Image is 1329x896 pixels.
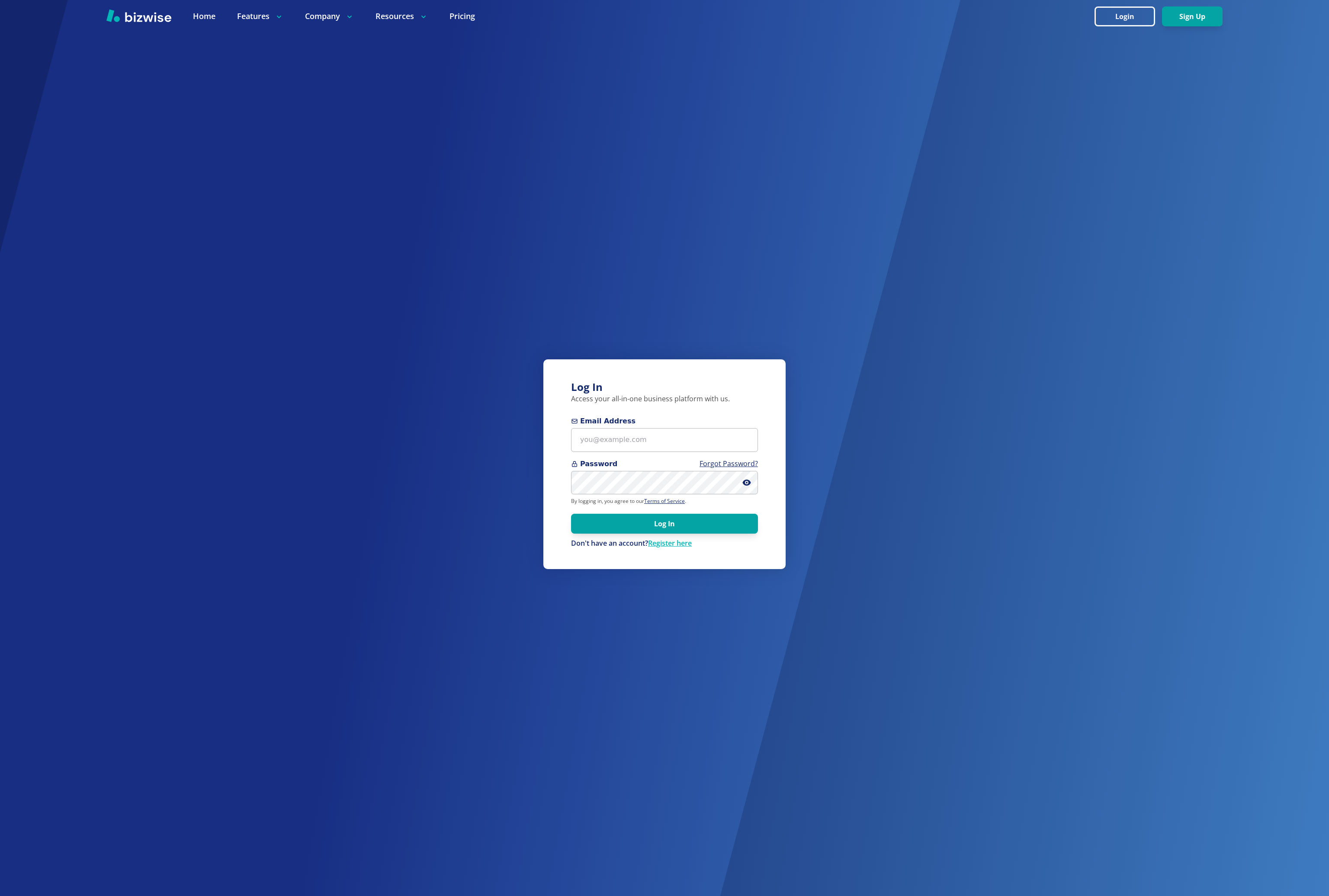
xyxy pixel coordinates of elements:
[449,11,475,22] a: Pricing
[571,394,758,404] p: Access your all-in-one business platform with us.
[237,11,283,22] p: Features
[571,428,758,452] input: you@example.com
[1095,13,1162,21] a: Login
[1162,13,1223,21] a: Sign Up
[571,539,758,548] p: Don't have an account?
[571,498,758,505] p: By logging in, you agree to our .
[571,539,758,548] div: Don't have an account?Register here
[700,459,758,468] a: Forgot Password?
[571,380,758,394] h3: Log In
[571,459,758,469] span: Password
[106,9,171,22] img: Bizwise Logo
[571,514,758,534] button: Log In
[305,11,354,22] p: Company
[1095,6,1155,26] button: Login
[376,11,428,22] p: Resources
[1162,6,1223,26] button: Sign Up
[571,416,758,426] span: Email Address
[648,538,692,548] a: Register here
[644,497,685,505] a: Terms of Service
[193,11,215,22] a: Home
